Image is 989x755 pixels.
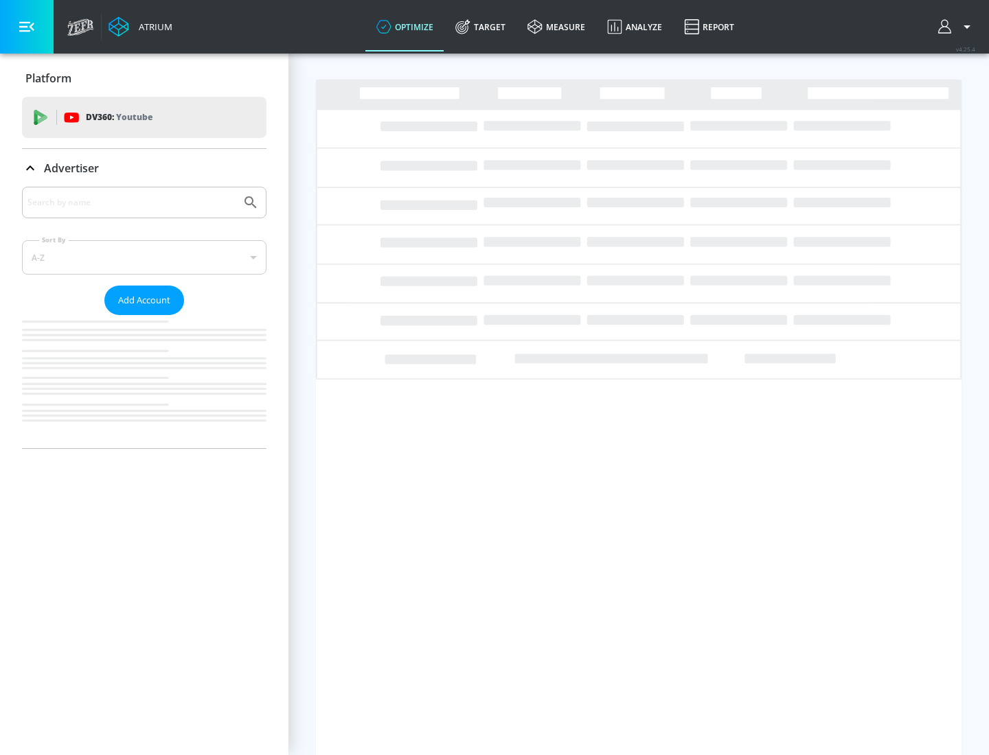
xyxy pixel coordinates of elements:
span: v 4.25.4 [956,45,975,53]
nav: list of Advertiser [22,315,266,448]
div: DV360: Youtube [22,97,266,138]
p: DV360: [86,110,152,125]
a: optimize [365,2,444,51]
div: Advertiser [22,187,266,448]
a: Report [673,2,745,51]
span: Add Account [118,292,170,308]
div: A-Z [22,240,266,275]
p: Youtube [116,110,152,124]
a: measure [516,2,596,51]
button: Add Account [104,286,184,315]
a: Analyze [596,2,673,51]
a: Target [444,2,516,51]
div: Platform [22,59,266,97]
input: Search by name [27,194,236,211]
div: Atrium [133,21,172,33]
a: Atrium [109,16,172,37]
div: Advertiser [22,149,266,187]
p: Advertiser [44,161,99,176]
label: Sort By [39,235,69,244]
p: Platform [25,71,71,86]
